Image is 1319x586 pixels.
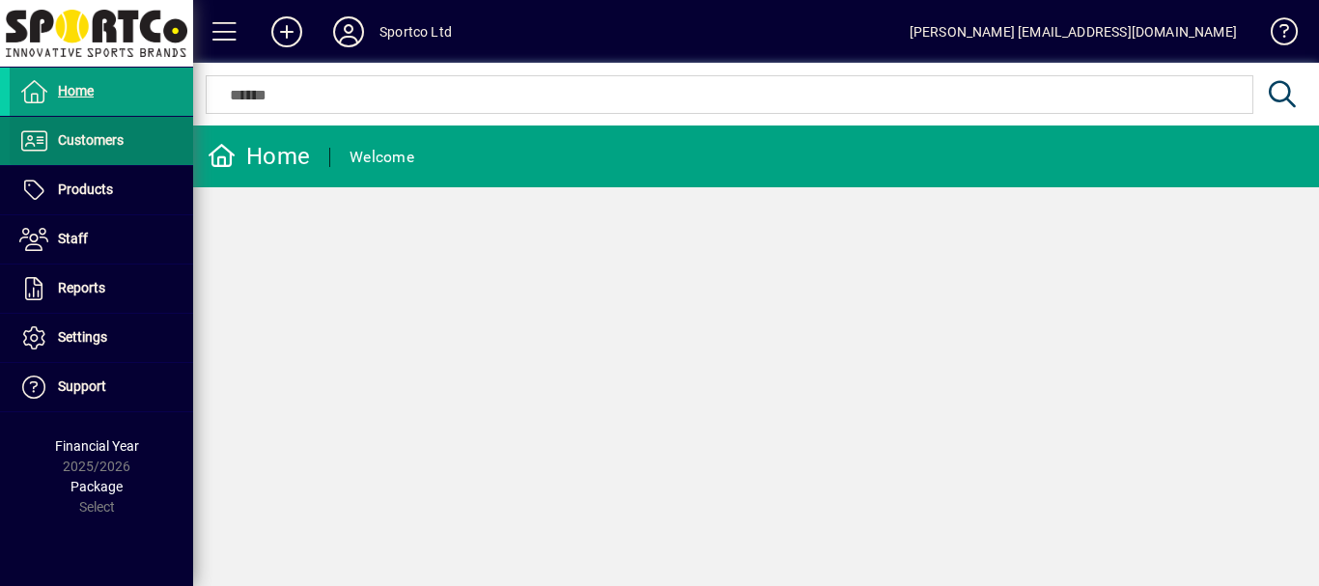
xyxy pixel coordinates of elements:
span: Home [58,83,94,98]
a: Support [10,363,193,411]
div: Home [208,141,310,172]
span: Package [70,479,123,494]
a: Products [10,166,193,214]
a: Reports [10,265,193,313]
span: Financial Year [55,438,139,454]
span: Staff [58,231,88,246]
span: Settings [58,329,107,345]
button: Add [256,14,318,49]
div: Sportco Ltd [379,16,452,47]
div: [PERSON_NAME] [EMAIL_ADDRESS][DOMAIN_NAME] [910,16,1237,47]
span: Products [58,181,113,197]
a: Knowledge Base [1256,4,1295,67]
a: Staff [10,215,193,264]
a: Settings [10,314,193,362]
div: Welcome [350,142,414,173]
span: Support [58,378,106,394]
span: Reports [58,280,105,295]
span: Customers [58,132,124,148]
button: Profile [318,14,379,49]
a: Customers [10,117,193,165]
